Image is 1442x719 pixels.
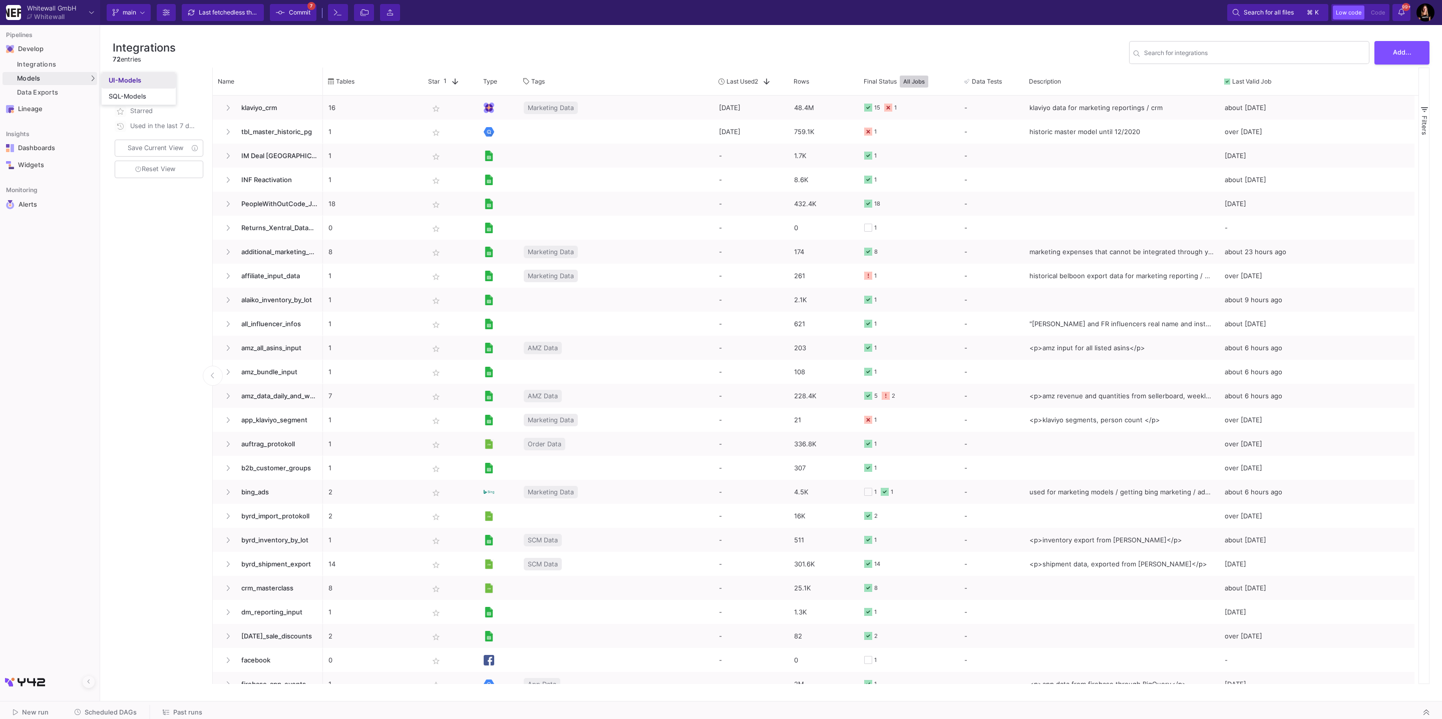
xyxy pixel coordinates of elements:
[484,199,494,209] img: [Legacy] Google Sheets
[713,480,789,504] div: -
[3,140,97,156] a: Navigation iconDashboards
[964,288,1018,311] div: -
[1374,41,1429,65] button: Add...
[1336,9,1361,16] span: Low code
[107,4,151,21] button: main
[289,5,310,20] span: Commit
[713,120,789,144] div: [DATE]
[113,55,176,64] div: entries
[235,216,317,240] span: Returns_Xentral_Database
[484,415,494,425] img: [Legacy] Google Sheets
[113,41,176,54] h3: Integrations
[430,247,442,259] mat-icon: star_border
[235,264,317,288] span: affiliate_input_data
[430,463,442,475] mat-icon: star_border
[430,271,442,283] mat-icon: star_border
[713,576,789,600] div: -
[430,559,442,571] mat-icon: star_border
[713,384,789,408] div: -
[430,487,442,499] mat-icon: star_border
[6,161,14,169] img: Navigation icon
[6,144,14,152] img: Navigation icon
[964,312,1018,335] div: -
[235,192,317,216] span: PeopleWithOutCode_June
[17,75,41,83] span: Models
[964,408,1018,431] div: -
[18,105,83,113] div: Lineage
[484,367,494,377] img: [Legacy] Google Sheets
[430,295,442,307] mat-icon: star_border
[328,168,418,192] p: 1
[3,196,97,213] a: Navigation iconAlerts
[235,288,317,312] span: alaiko_inventory_by_lot
[1244,5,1294,20] span: Search for all files
[1024,552,1219,576] div: <p>shipment data, exported from [PERSON_NAME]</p>
[1024,528,1219,552] div: <p>inventory export from [PERSON_NAME]</p>
[3,101,97,117] a: Navigation iconLineage
[1219,240,1414,264] div: about 23 hours ago
[713,648,789,672] div: -
[713,432,789,456] div: -
[713,240,789,264] div: -
[789,672,859,696] div: 2M
[235,384,317,408] span: amz_data_daily_and_weekly_gs
[874,216,877,240] div: 1
[115,161,203,178] button: Reset View
[713,288,789,312] div: -
[789,384,859,408] div: 228.4K
[128,144,183,152] span: Save Current View
[864,70,945,93] div: Final Status
[528,384,558,408] span: AMZ Data
[874,240,878,264] div: 8
[34,14,65,20] div: Whitewall
[235,408,317,432] span: app_klaviyo_segment
[1024,120,1219,144] div: historic master model until 12/2020
[1024,336,1219,360] div: <p>amz input for all listed asins</p>
[430,127,442,139] mat-icon: star_border
[789,264,859,288] div: 261
[430,439,442,451] mat-icon: star_border
[328,432,418,456] p: 1
[6,45,14,53] img: Navigation icon
[755,78,758,85] span: 2
[964,240,1018,263] div: -
[528,240,574,264] span: Marketing Data
[1227,4,1328,21] button: Search for all files⌘k
[1219,336,1414,360] div: about 6 hours ago
[235,504,317,528] span: byrd_import_protokoll
[713,408,789,432] div: -
[1371,9,1385,16] span: Code
[17,61,95,69] div: Integrations
[1219,408,1414,432] div: over [DATE]
[234,9,296,16] span: less than a minute ago
[900,76,928,88] button: All Jobs
[964,384,1018,407] div: -
[789,168,859,192] div: 8.6K
[1307,7,1313,19] span: ⌘
[1315,7,1319,19] span: k
[1392,4,1410,21] button: 99+
[1144,51,1365,58] input: Search for name, tables, ...
[328,216,418,240] p: 0
[964,360,1018,383] div: -
[1219,552,1414,576] div: [DATE]
[713,192,789,216] div: -
[789,408,859,432] div: 21
[430,223,442,235] mat-icon: star_border
[789,432,859,456] div: 336.8K
[199,5,259,20] div: Last fetched
[1219,264,1414,288] div: over [DATE]
[894,96,897,120] div: 1
[235,168,317,192] span: INF Reactivation
[102,73,176,89] a: UI-Models
[874,336,877,360] div: 1
[1219,480,1414,504] div: about 6 hours ago
[113,68,207,88] div: Views
[713,456,789,480] div: -
[6,200,15,209] img: Navigation icon
[1024,312,1219,336] div: "[PERSON_NAME] and FR influencers real name and instagram name",
[1219,120,1414,144] div: over [DATE]
[789,360,859,384] div: 108
[440,77,447,86] span: 1
[1219,192,1414,216] div: [DATE]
